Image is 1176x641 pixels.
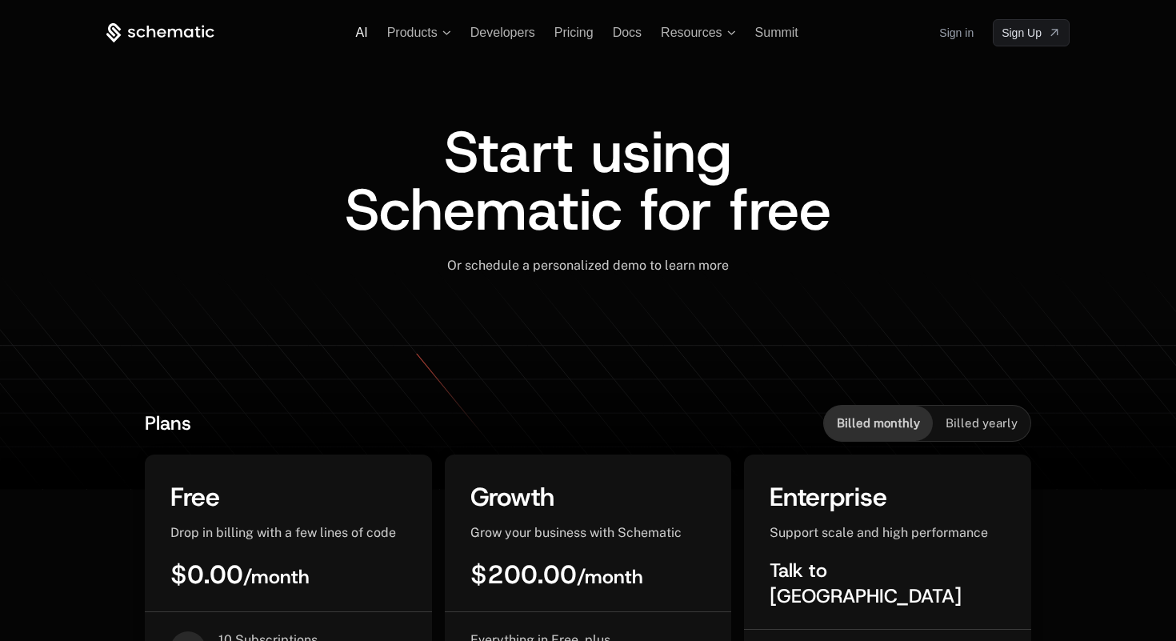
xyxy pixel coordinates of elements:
span: Growth [470,480,554,514]
span: Free [170,480,220,514]
a: [object Object] [993,19,1070,46]
a: Docs [613,26,642,39]
a: Summit [755,26,798,39]
span: Sign Up [1002,25,1042,41]
span: Start using Schematic for free [345,114,831,248]
span: Billed monthly [837,415,920,431]
span: Resources [661,26,722,40]
span: Drop in billing with a few lines of code [170,525,396,540]
a: Developers [470,26,535,39]
span: Billed yearly [946,415,1018,431]
sub: / month [243,564,310,590]
span: Or schedule a personalized demo to learn more [447,258,729,273]
a: Sign in [939,20,974,46]
span: $200.00 [470,558,643,591]
span: Support scale and high performance [770,525,988,540]
span: Products [387,26,438,40]
a: AI [356,26,368,39]
span: Plans [145,411,191,436]
span: Enterprise [770,480,887,514]
span: Grow your business with Schematic [470,525,682,540]
span: $0.00 [170,558,310,591]
span: Talk to [GEOGRAPHIC_DATA] [770,558,962,609]
sub: / month [577,564,643,590]
a: Pricing [554,26,594,39]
